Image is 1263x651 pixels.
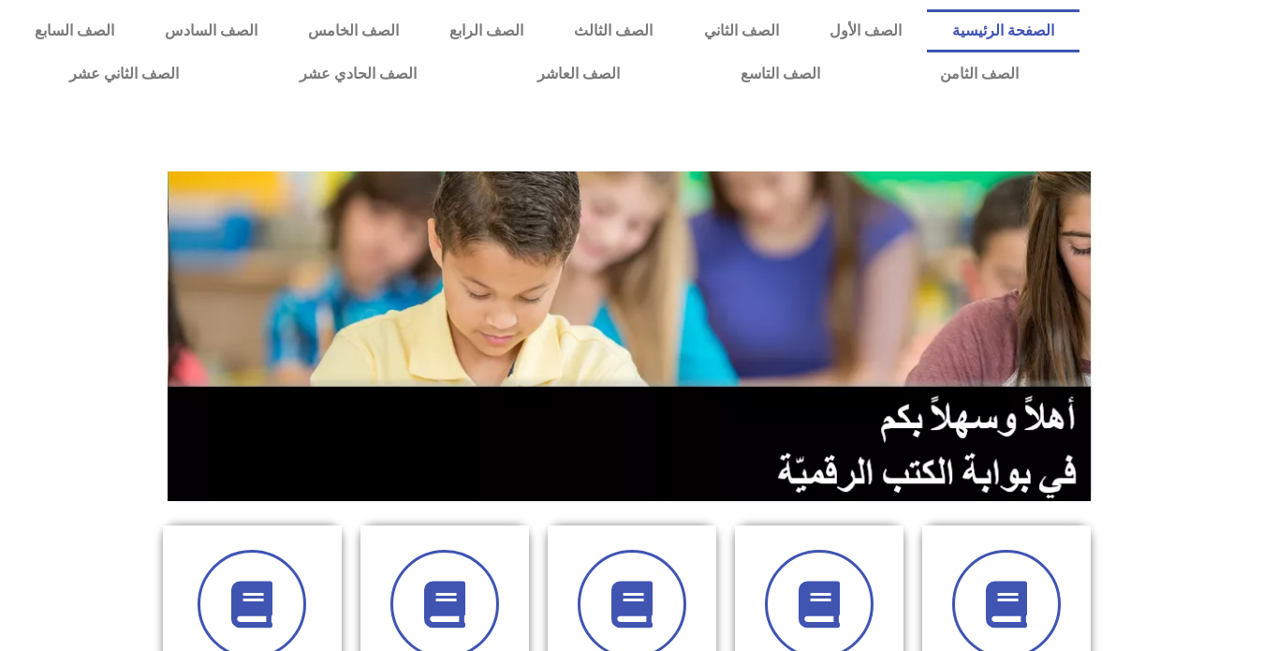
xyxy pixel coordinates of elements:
[679,9,804,52] a: الصف الثاني
[680,52,880,96] a: الصف التاسع
[424,9,549,52] a: الصف الرابع
[9,9,140,52] a: الصف السابع
[880,52,1079,96] a: الصف الثامن
[9,52,240,96] a: الصف الثاني عشر
[240,52,477,96] a: الصف الحادي عشر
[477,52,681,96] a: الصف العاشر
[140,9,283,52] a: الصف السادس
[804,9,927,52] a: الصف الأول
[283,9,424,52] a: الصف الخامس
[549,9,678,52] a: الصف الثالث
[927,9,1079,52] a: الصفحة الرئيسية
